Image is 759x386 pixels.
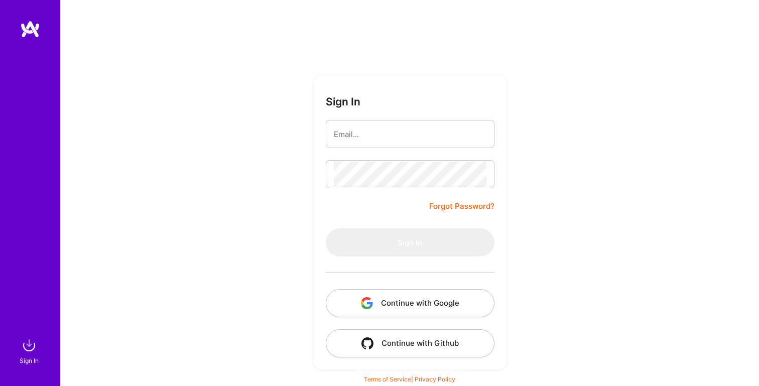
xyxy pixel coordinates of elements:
img: icon [361,297,373,309]
div: © 2025 ATeams Inc., All rights reserved. [60,356,759,381]
h3: Sign In [326,95,360,108]
span: | [364,375,455,383]
button: Continue with Github [326,329,494,357]
button: Continue with Google [326,289,494,317]
a: Terms of Service [364,375,411,383]
img: icon [361,337,373,349]
img: logo [20,20,40,38]
a: sign inSign In [21,335,39,366]
img: sign in [19,335,39,355]
a: Forgot Password? [429,200,494,212]
a: Privacy Policy [415,375,455,383]
div: Sign In [20,355,39,366]
input: Email... [334,121,486,147]
button: Sign In [326,228,494,256]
